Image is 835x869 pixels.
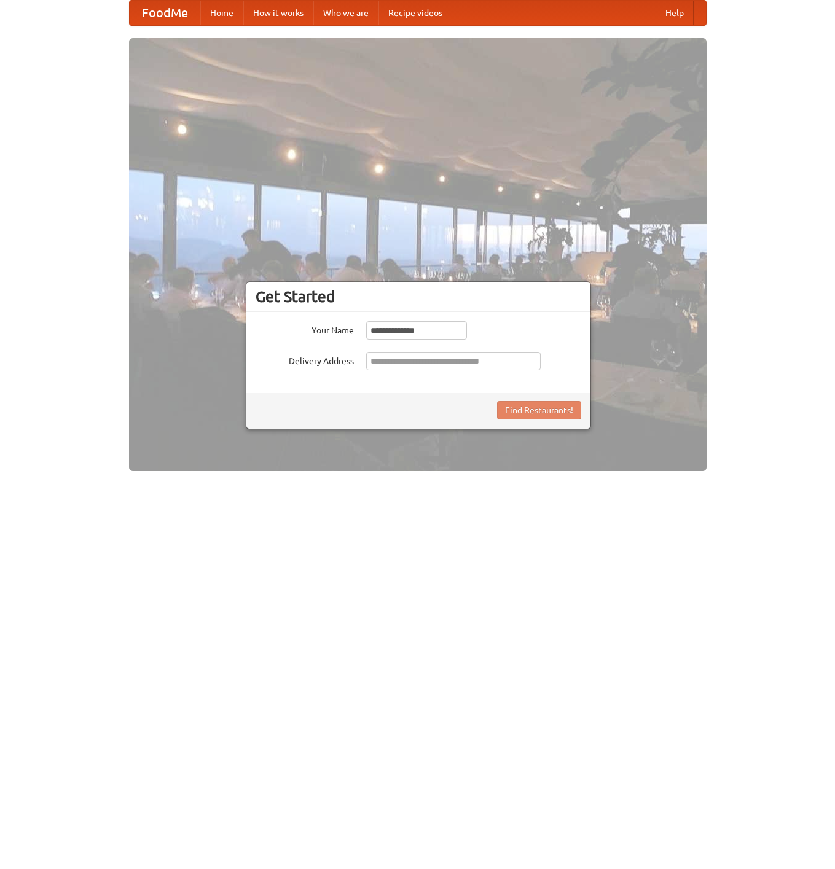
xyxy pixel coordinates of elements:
[200,1,243,25] a: Home
[497,401,581,419] button: Find Restaurants!
[378,1,452,25] a: Recipe videos
[243,1,313,25] a: How it works
[256,287,581,306] h3: Get Started
[256,352,354,367] label: Delivery Address
[313,1,378,25] a: Who we are
[130,1,200,25] a: FoodMe
[256,321,354,337] label: Your Name
[656,1,694,25] a: Help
